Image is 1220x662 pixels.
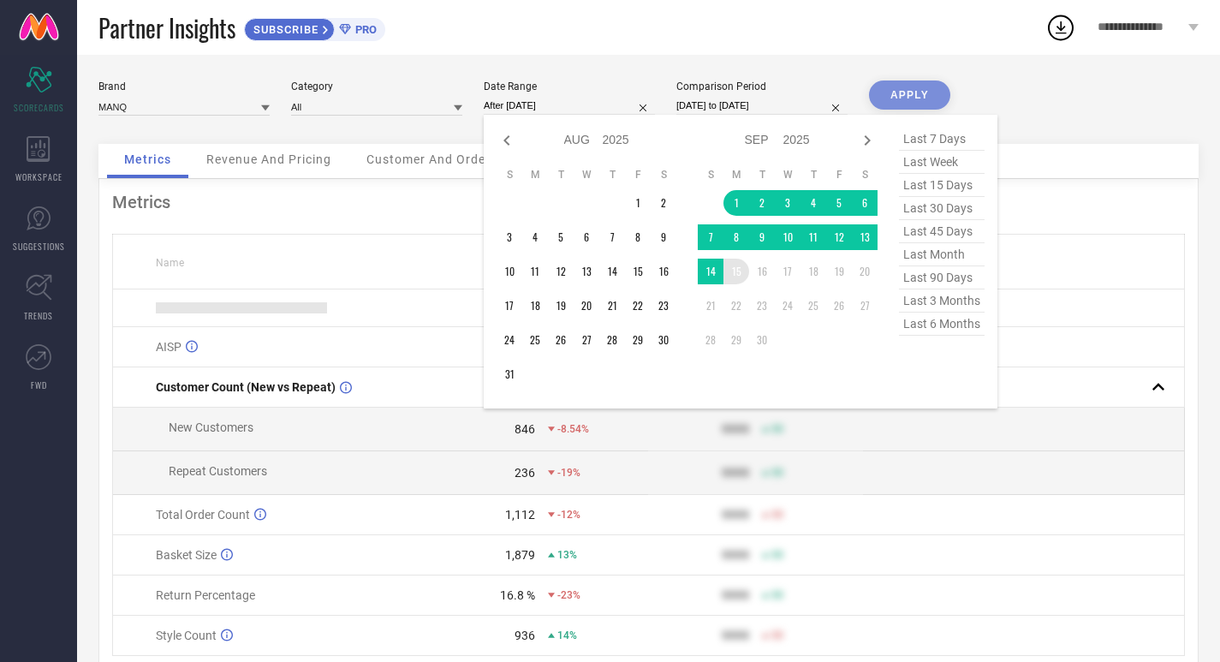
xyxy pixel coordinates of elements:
[574,293,599,319] td: Wed Aug 20 2025
[651,190,676,216] td: Sat Aug 02 2025
[698,224,723,250] td: Sun Sep 07 2025
[698,327,723,353] td: Sun Sep 28 2025
[557,589,580,601] span: -23%
[899,243,985,266] span: last month
[497,168,522,182] th: Sunday
[156,340,182,354] span: AISP
[723,190,749,216] td: Mon Sep 01 2025
[722,588,749,602] div: 9999
[775,224,800,250] td: Wed Sep 10 2025
[676,97,848,115] input: Select comparison period
[599,327,625,353] td: Thu Aug 28 2025
[899,220,985,243] span: last 45 days
[749,327,775,353] td: Tue Sep 30 2025
[548,168,574,182] th: Tuesday
[723,224,749,250] td: Mon Sep 08 2025
[484,81,655,92] div: Date Range
[800,224,826,250] td: Thu Sep 11 2025
[505,548,535,562] div: 1,879
[852,190,878,216] td: Sat Sep 06 2025
[574,224,599,250] td: Wed Aug 06 2025
[351,23,377,36] span: PRO
[698,293,723,319] td: Sun Sep 21 2025
[749,293,775,319] td: Tue Sep 23 2025
[826,190,852,216] td: Fri Sep 05 2025
[899,266,985,289] span: last 90 days
[899,313,985,336] span: last 6 months
[723,327,749,353] td: Mon Sep 29 2025
[244,14,385,41] a: SUBSCRIBEPRO
[852,293,878,319] td: Sat Sep 27 2025
[548,259,574,284] td: Tue Aug 12 2025
[852,259,878,284] td: Sat Sep 20 2025
[31,379,47,391] span: FWD
[651,327,676,353] td: Sat Aug 30 2025
[826,224,852,250] td: Fri Sep 12 2025
[722,466,749,480] div: 9999
[574,259,599,284] td: Wed Aug 13 2025
[15,170,62,183] span: WORKSPACE
[156,548,217,562] span: Basket Size
[852,224,878,250] td: Sat Sep 13 2025
[505,508,535,522] div: 1,112
[124,152,171,166] span: Metrics
[497,361,522,387] td: Sun Aug 31 2025
[826,168,852,182] th: Friday
[13,240,65,253] span: SUGGESTIONS
[723,293,749,319] td: Mon Sep 22 2025
[722,422,749,436] div: 9999
[625,259,651,284] td: Fri Aug 15 2025
[625,327,651,353] td: Fri Aug 29 2025
[698,259,723,284] td: Sun Sep 14 2025
[800,190,826,216] td: Thu Sep 04 2025
[722,548,749,562] div: 9999
[599,168,625,182] th: Thursday
[206,152,331,166] span: Revenue And Pricing
[515,422,535,436] div: 846
[497,327,522,353] td: Sun Aug 24 2025
[723,259,749,284] td: Mon Sep 15 2025
[749,224,775,250] td: Tue Sep 09 2025
[651,293,676,319] td: Sat Aug 23 2025
[156,588,255,602] span: Return Percentage
[899,174,985,197] span: last 15 days
[749,190,775,216] td: Tue Sep 02 2025
[899,151,985,174] span: last week
[771,509,783,521] span: 50
[651,168,676,182] th: Saturday
[899,289,985,313] span: last 3 months
[899,197,985,220] span: last 30 days
[749,168,775,182] th: Tuesday
[156,508,250,522] span: Total Order Count
[625,224,651,250] td: Fri Aug 08 2025
[169,420,253,434] span: New Customers
[557,467,580,479] span: -19%
[826,293,852,319] td: Fri Sep 26 2025
[1045,12,1076,43] div: Open download list
[771,467,783,479] span: 50
[775,190,800,216] td: Wed Sep 03 2025
[800,168,826,182] th: Thursday
[771,589,783,601] span: 50
[775,168,800,182] th: Wednesday
[497,259,522,284] td: Sun Aug 10 2025
[557,509,580,521] span: -12%
[522,327,548,353] td: Mon Aug 25 2025
[574,168,599,182] th: Wednesday
[156,257,184,269] span: Name
[800,259,826,284] td: Thu Sep 18 2025
[156,380,336,394] span: Customer Count (New vs Repeat)
[522,224,548,250] td: Mon Aug 04 2025
[826,259,852,284] td: Fri Sep 19 2025
[522,293,548,319] td: Mon Aug 18 2025
[497,224,522,250] td: Sun Aug 03 2025
[497,130,517,151] div: Previous month
[366,152,497,166] span: Customer And Orders
[515,629,535,642] div: 936
[548,327,574,353] td: Tue Aug 26 2025
[749,259,775,284] td: Tue Sep 16 2025
[676,81,848,92] div: Comparison Period
[522,259,548,284] td: Mon Aug 11 2025
[852,168,878,182] th: Saturday
[722,629,749,642] div: 9999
